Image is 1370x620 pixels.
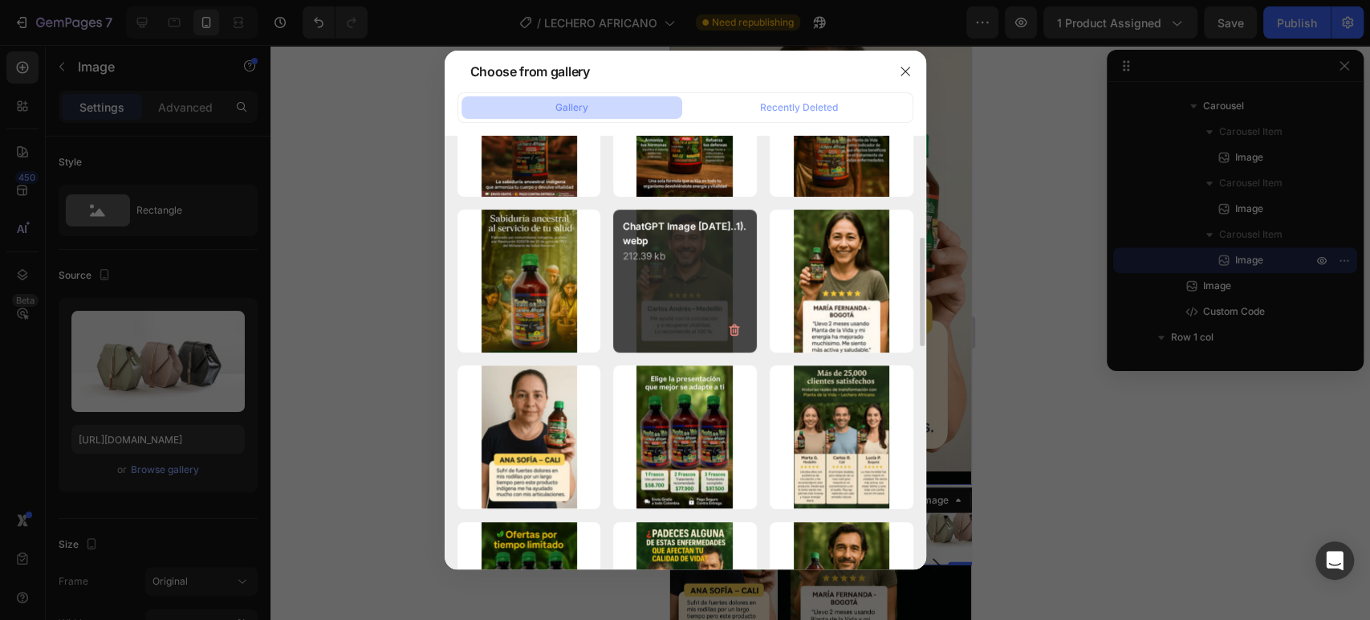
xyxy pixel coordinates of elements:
img: image_demo.jpg [120,439,228,601]
button: Carousel Back Arrow [13,498,58,543]
div: Gallery [555,100,588,115]
img: image [637,365,733,509]
button: Recently Deleted [689,96,909,119]
div: Choose from gallery [470,62,590,81]
img: image [481,210,576,353]
div: Recently Deleted [760,100,838,115]
div: Open Intercom Messenger [1315,541,1354,580]
button: Carousel Next Arrow [243,498,288,543]
div: Image [247,448,282,463]
img: image [794,365,889,509]
p: 212.39 kb [623,248,747,264]
img: image [481,365,576,509]
button: Gallery [461,96,682,119]
img: image [794,210,889,353]
p: ChatGPT Image [DATE]..1).webp [623,219,747,248]
img: image_demo.jpg [240,439,348,520]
